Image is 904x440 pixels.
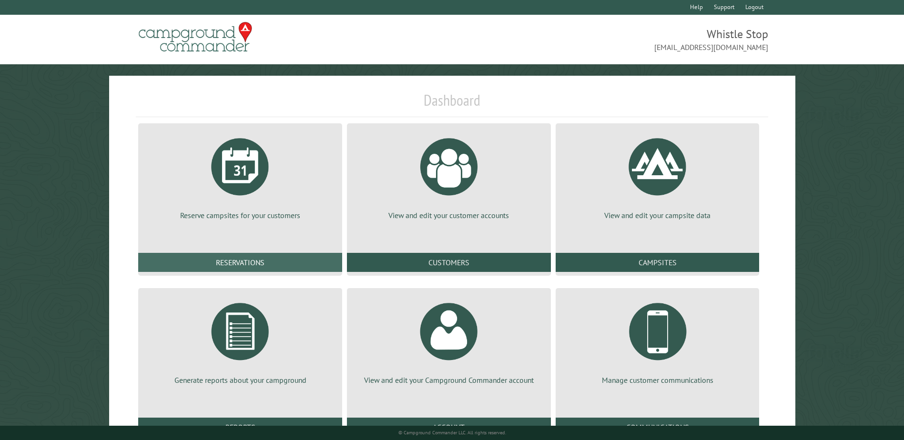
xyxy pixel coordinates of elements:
a: Customers [347,253,551,272]
p: View and edit your Campground Commander account [358,375,539,385]
a: Account [347,418,551,437]
a: View and edit your campsite data [567,131,748,220]
p: Generate reports about your campground [150,375,331,385]
p: Manage customer communications [567,375,748,385]
a: View and edit your customer accounts [358,131,539,220]
p: View and edit your customer accounts [358,210,539,220]
a: Campsites [556,253,760,272]
a: Manage customer communications [567,296,748,385]
h1: Dashboard [136,91,768,117]
span: Whistle Stop [EMAIL_ADDRESS][DOMAIN_NAME] [452,26,768,53]
p: Reserve campsites for your customers [150,210,331,220]
img: Campground Commander [136,19,255,56]
a: Communications [556,418,760,437]
small: © Campground Commander LLC. All rights reserved. [398,430,506,436]
a: Reserve campsites for your customers [150,131,331,220]
a: Reservations [138,253,342,272]
a: Generate reports about your campground [150,296,331,385]
a: Reports [138,418,342,437]
a: View and edit your Campground Commander account [358,296,539,385]
p: View and edit your campsite data [567,210,748,220]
